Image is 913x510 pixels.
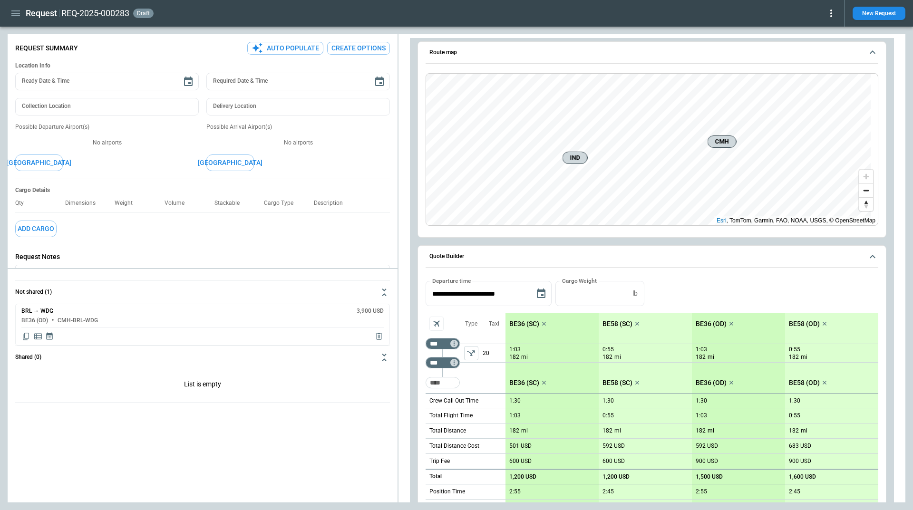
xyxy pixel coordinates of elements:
[567,153,583,163] span: IND
[696,443,718,450] p: 592 USD
[696,320,727,328] p: BE36 (OD)
[357,308,384,314] h6: 3,900 USD
[15,62,390,69] h6: Location Info
[789,427,799,434] p: 182
[614,353,621,361] p: mi
[853,7,905,20] button: New Request
[789,412,800,419] p: 0:55
[521,427,528,435] p: mi
[370,72,389,91] button: Choose date
[135,10,152,17] span: draft
[632,289,638,298] p: lb
[426,377,460,388] div: Too short
[602,412,614,419] p: 0:55
[206,139,390,147] p: No airports
[165,200,192,207] p: Volume
[426,246,878,268] button: Quote Builder
[859,197,873,211] button: Reset bearing to north
[532,284,551,303] button: Choose date, selected date is Sep 17, 2025
[509,473,536,481] p: 1,200 USD
[789,397,800,404] p: 1:30
[696,473,723,481] p: 1,500 USD
[789,353,799,361] p: 182
[602,346,614,353] p: 0:55
[426,338,460,349] div: Not found
[206,154,254,171] button: [GEOGRAPHIC_DATA]
[859,183,873,197] button: Zoom out
[374,332,384,341] span: Delete quote
[426,74,871,226] canvas: Map
[314,200,350,207] p: Description
[789,458,811,465] p: 900 USD
[15,139,199,147] p: No airports
[521,353,528,361] p: mi
[429,253,464,260] h6: Quote Builder
[429,49,457,56] h6: Route map
[426,73,878,226] div: Route map
[602,458,625,465] p: 600 USD
[696,412,707,419] p: 1:03
[602,397,614,404] p: 1:30
[264,200,301,207] p: Cargo Type
[429,473,442,480] h6: Total
[15,200,31,207] p: Qty
[429,457,450,465] p: Trip Fee
[509,412,521,419] p: 1:03
[789,488,800,495] p: 2:45
[717,217,727,224] a: Esri
[509,397,521,404] p: 1:30
[21,308,53,314] h6: BRL → WDG
[708,353,714,361] p: mi
[789,473,816,481] p: 1,600 USD
[247,42,323,55] button: Auto Populate
[712,137,732,146] span: CMH
[602,320,632,328] p: BE58 (SC)
[602,473,630,481] p: 1,200 USD
[801,353,807,361] p: mi
[602,379,632,387] p: BE58 (SC)
[509,488,521,495] p: 2:55
[509,427,519,434] p: 182
[15,304,390,346] div: Not shared (1)
[429,442,479,450] p: Total Distance Cost
[15,253,390,261] p: Request Notes
[602,443,625,450] p: 592 USD
[15,123,199,131] p: Possible Departure Airport(s)
[429,488,465,496] p: Position Time
[509,320,539,328] p: BE36 (SC)
[789,443,811,450] p: 683 USD
[65,200,103,207] p: Dimensions
[859,170,873,183] button: Zoom in
[15,369,390,402] div: Not shared (1)
[429,412,473,420] p: Total Flight Time
[789,379,820,387] p: BE58 (OD)
[509,346,521,353] p: 1:03
[696,353,706,361] p: 182
[464,346,478,360] button: left aligned
[15,346,390,369] button: Shared (0)
[483,344,505,362] p: 20
[58,318,98,324] h6: CMH-BRL-WDG
[206,123,390,131] p: Possible Arrival Airport(s)
[15,354,41,360] h6: Shared (0)
[509,443,532,450] p: 501 USD
[696,458,718,465] p: 900 USD
[696,346,707,353] p: 1:03
[61,8,129,19] h2: REQ-2025-000283
[509,379,539,387] p: BE36 (SC)
[21,318,48,324] h6: BE36 (OD)
[696,488,707,495] p: 2:55
[15,369,390,402] p: List is empty
[789,346,800,353] p: 0:55
[179,72,198,91] button: Choose date
[429,317,444,331] span: Aircraft selection
[801,427,807,435] p: mi
[15,221,57,237] button: Add Cargo
[214,200,247,207] p: Stackable
[26,8,57,19] h1: Request
[327,42,390,55] button: Create Options
[602,488,614,495] p: 2:45
[15,281,390,304] button: Not shared (1)
[465,320,477,328] p: Type
[429,427,466,435] p: Total Distance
